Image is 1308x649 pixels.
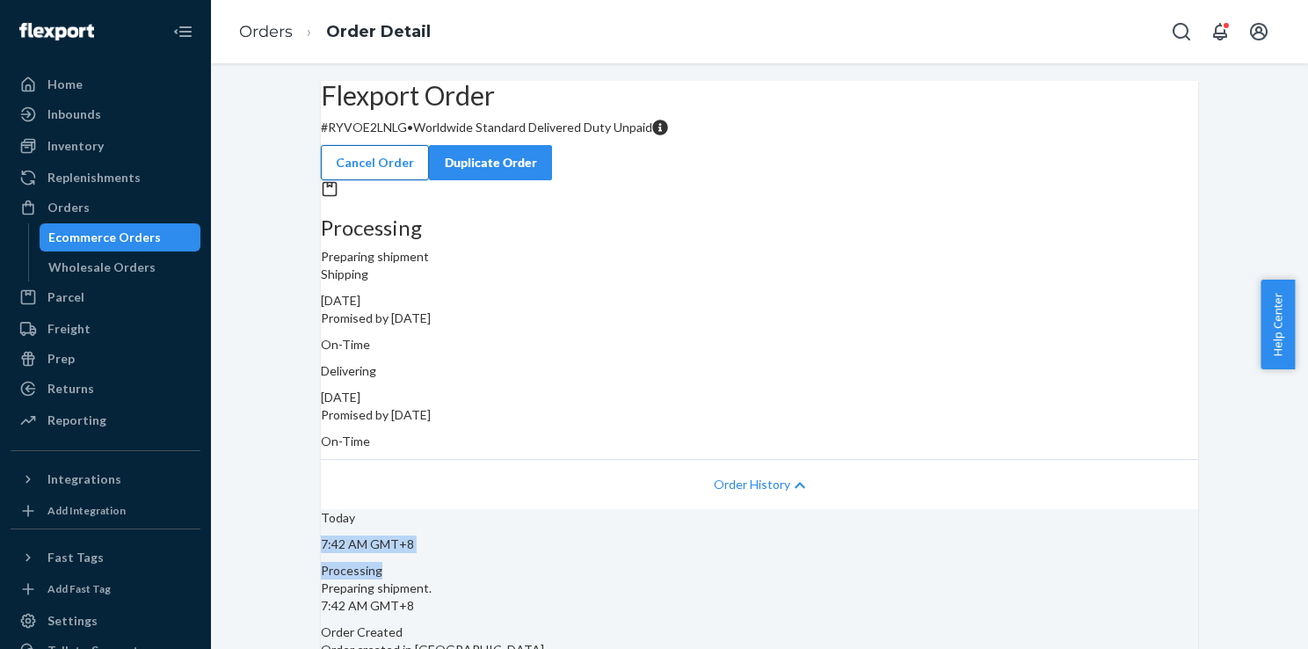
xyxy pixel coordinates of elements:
a: Replenishments [11,164,200,192]
div: Add Fast Tag [47,581,111,596]
div: Reporting [47,412,106,429]
a: Freight [11,315,200,343]
button: Open Search Box [1164,14,1199,49]
span: • [407,120,413,135]
a: Wholesale Orders [40,253,201,281]
div: Orders [47,199,90,216]
div: Add Integration [47,503,126,518]
p: Promised by [DATE] [321,406,1198,424]
a: Add Fast Tag [11,579,200,600]
div: [DATE] [321,389,1198,406]
button: Cancel Order [321,145,429,180]
span: Worldwide Standard Delivered Duty Unpaid [413,120,652,135]
div: Inbounds [47,106,101,123]
p: 7:42 AM GMT+8 [321,536,1198,553]
div: Processing [321,562,1198,580]
h2: Flexport Order [321,81,1198,110]
div: Fast Tags [47,549,104,566]
div: [DATE] [321,292,1198,310]
button: Close Navigation [165,14,200,49]
button: Fast Tags [11,543,200,572]
div: Integrations [47,470,121,488]
a: Home [11,70,200,98]
div: Replenishments [47,169,141,186]
button: Help Center [1261,280,1295,369]
div: Prep [47,350,75,368]
span: Order History [714,476,790,493]
div: Wholesale Orders [48,259,156,276]
img: Flexport logo [19,23,94,40]
ol: breadcrumbs [225,6,445,58]
h3: Processing [321,216,1198,239]
div: Order Created [321,623,1198,641]
a: Reporting [11,406,200,434]
button: Duplicate Order [429,145,552,180]
div: Parcel [47,288,84,306]
p: Delivering [321,362,1198,380]
button: Integrations [11,465,200,493]
div: Settings [47,612,98,630]
a: Inbounds [11,100,200,128]
div: Preparing shipment [321,216,1198,266]
a: Prep [11,345,200,373]
p: Today [321,509,1198,527]
a: Orders [11,193,200,222]
div: Duplicate Order [444,154,537,171]
a: Ecommerce Orders [40,223,201,252]
div: Preparing shipment. [321,562,1198,597]
p: Shipping [321,266,1198,283]
p: # RYVOE2LNLG [321,119,1198,136]
a: Order Detail [326,22,431,41]
a: Returns [11,375,200,403]
p: Promised by [DATE] [321,310,1198,327]
a: Add Integration [11,500,200,521]
div: Inventory [47,137,104,155]
button: Open account menu [1241,14,1276,49]
div: Home [47,76,83,93]
div: Ecommerce Orders [48,229,161,246]
a: Orders [239,22,293,41]
a: Settings [11,607,200,635]
p: 7:42 AM GMT+8 [321,597,1198,615]
a: Inventory [11,132,200,160]
button: Open notifications [1203,14,1238,49]
p: On-Time [321,433,1198,450]
div: Returns [47,380,94,397]
p: On-Time [321,336,1198,354]
div: Freight [47,320,91,338]
a: Parcel [11,283,200,311]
